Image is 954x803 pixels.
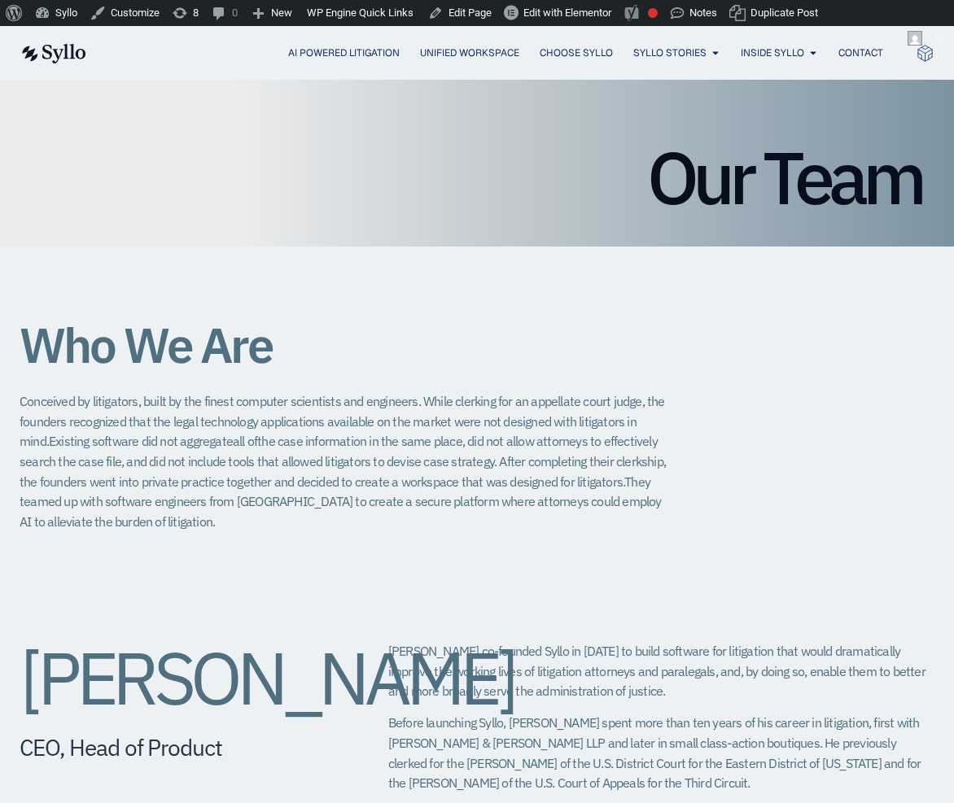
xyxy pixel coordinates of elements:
[20,641,323,714] h2: [PERSON_NAME]
[825,33,903,45] span: [PERSON_NAME]
[786,26,929,52] a: Howdy,
[119,46,883,61] div: Menu Toggle
[633,46,707,60] a: Syllo Stories
[838,46,883,60] a: Contact
[20,453,666,490] span: After completing their clerkship, the founders went into private practice together and decided to...
[388,641,934,701] p: [PERSON_NAME] co-founded Syllo in [DATE] to build software for litigation that would dramatically...
[20,44,86,63] img: syllo
[648,8,658,18] div: Focus keyphrase not set
[388,713,934,793] p: Before launching Syllo, [PERSON_NAME] spent more than ten years of his career in litigation, firs...
[119,46,883,61] nav: Menu
[33,141,921,214] h1: Our Team
[20,474,662,530] span: They teamed up with software engineers from [GEOGRAPHIC_DATA] to create a secure platform where a...
[20,734,323,762] h5: CEO, Head of Product
[20,318,671,372] h1: Who We Are
[540,46,613,60] a: Choose Syllo
[741,46,804,60] a: Inside Syllo
[20,433,658,469] span: the case information in the same place, did not allow attorneys to effectively search the case fi...
[49,433,233,449] span: Existing software did not aggregate
[233,433,257,449] span: all of
[523,7,611,19] span: Edit with Elementor
[288,46,400,60] a: AI Powered Litigation
[20,393,665,449] span: Conceived by litigators, built by the finest computer scientists and engineers. While clerking fo...
[420,46,519,60] a: Unified Workspace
